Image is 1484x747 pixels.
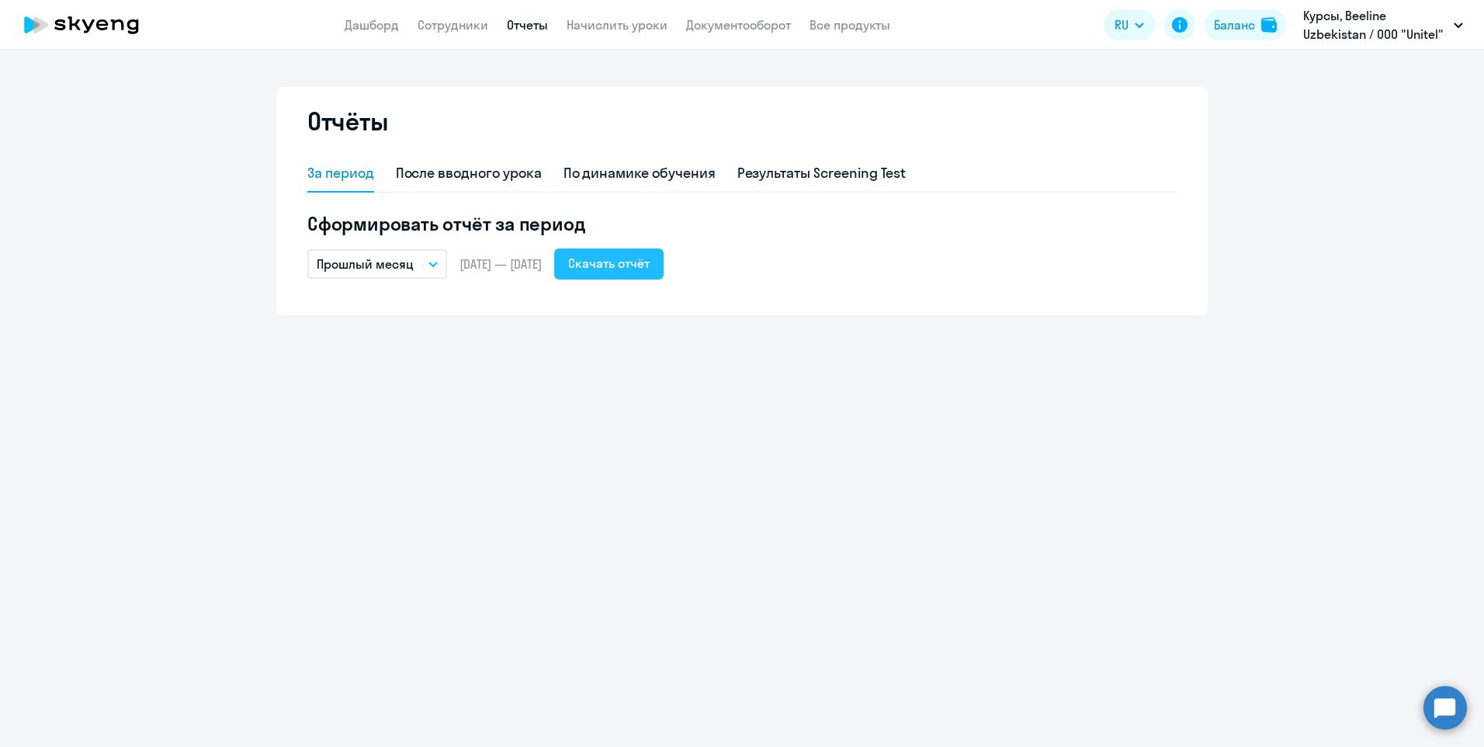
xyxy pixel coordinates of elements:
a: Все продукты [810,17,890,33]
a: Отчеты [507,17,548,33]
a: Дашборд [345,17,399,33]
div: Скачать отчёт [568,254,650,273]
button: Скачать отчёт [554,248,664,280]
a: Сотрудники [418,17,488,33]
button: Курсы, Beeline Uzbekistan / ООО "Unitel" [1295,6,1471,43]
p: Курсы, Beeline Uzbekistan / ООО "Unitel" [1303,6,1448,43]
img: balance [1261,17,1277,33]
div: Баланс [1214,16,1255,34]
span: [DATE] — [DATE] [459,255,542,273]
h5: Сформировать отчёт за период [307,211,1177,236]
button: Балансbalance [1205,9,1286,40]
button: RU [1104,9,1155,40]
div: Результаты Screening Test [737,163,907,183]
span: RU [1115,16,1129,34]
div: За период [307,163,374,183]
a: Документооборот [686,17,791,33]
div: По динамике обучения [563,163,716,183]
p: Прошлый месяц [317,255,414,273]
button: Прошлый месяц [307,249,447,279]
a: Начислить уроки [567,17,667,33]
h2: Отчёты [307,106,388,137]
div: После вводного урока [396,163,542,183]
